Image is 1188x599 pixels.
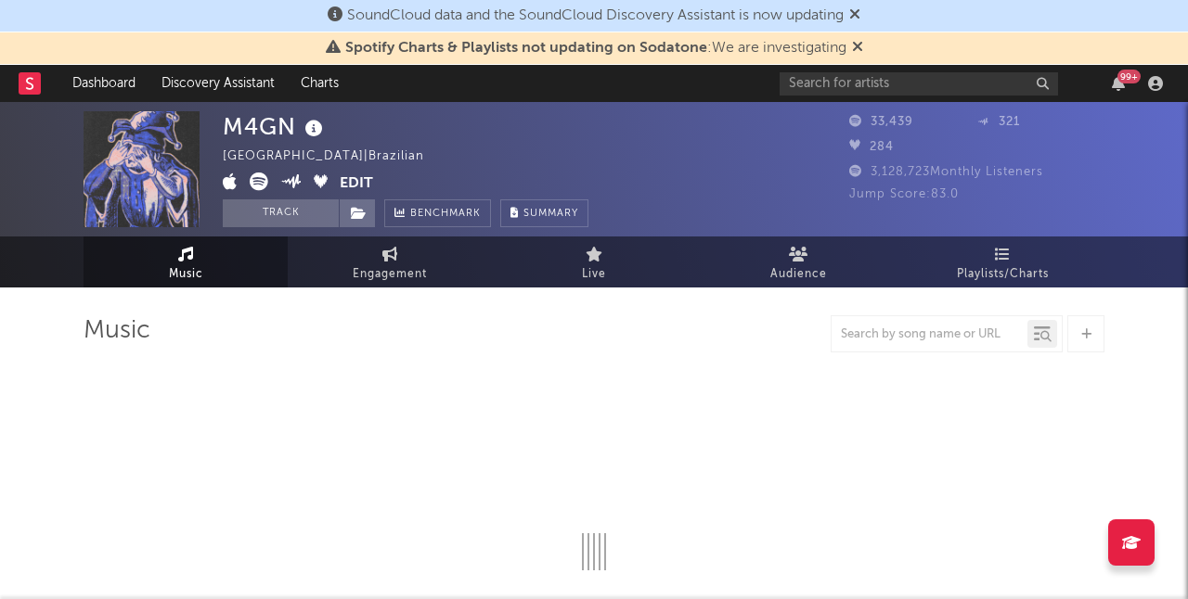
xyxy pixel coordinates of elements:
[169,263,203,286] span: Music
[288,236,492,287] a: Engagement
[492,236,696,287] a: Live
[59,65,148,102] a: Dashboard
[849,8,860,23] span: Dismiss
[353,263,427,286] span: Engagement
[345,41,707,56] span: Spotify Charts & Playlists not updating on Sodatone
[340,172,373,196] button: Edit
[1112,76,1125,91] button: 99+
[957,263,1049,286] span: Playlists/Charts
[696,236,900,287] a: Audience
[832,327,1027,342] input: Search by song name or URL
[852,41,863,56] span: Dismiss
[410,203,481,225] span: Benchmark
[849,116,913,128] span: 33,439
[523,209,578,219] span: Summary
[84,236,288,287] a: Music
[384,199,491,227] a: Benchmark
[849,188,959,200] span: Jump Score: 83.0
[288,65,352,102] a: Charts
[347,8,844,23] span: SoundCloud data and the SoundCloud Discovery Assistant is now updating
[977,116,1020,128] span: 321
[223,146,445,168] div: [GEOGRAPHIC_DATA] | Brazilian
[770,263,827,286] span: Audience
[223,199,339,227] button: Track
[849,166,1043,178] span: 3,128,723 Monthly Listeners
[849,141,894,153] span: 284
[148,65,288,102] a: Discovery Assistant
[900,236,1104,287] a: Playlists/Charts
[1117,70,1141,83] div: 99 +
[780,72,1058,96] input: Search for artists
[500,199,588,227] button: Summary
[223,111,328,142] div: M4GN
[582,263,606,286] span: Live
[345,41,846,56] span: : We are investigating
